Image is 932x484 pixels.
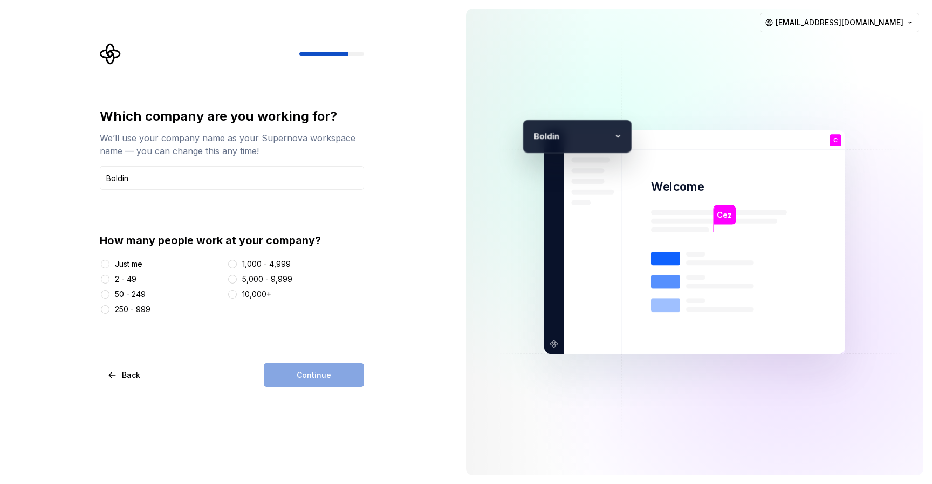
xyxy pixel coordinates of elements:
[100,166,364,190] input: Company name
[115,259,142,269] div: Just me
[539,129,610,143] p: oldin
[760,13,919,32] button: [EMAIL_ADDRESS][DOMAIN_NAME]
[242,259,291,269] div: 1,000 - 4,999
[115,304,150,315] div: 250 - 999
[651,179,704,195] p: Welcome
[717,209,732,221] p: Cez
[100,108,364,125] div: Which company are you working for?
[122,370,140,381] span: Back
[100,363,149,387] button: Back
[115,289,146,300] div: 50 - 249
[776,17,903,28] span: [EMAIL_ADDRESS][DOMAIN_NAME]
[242,274,292,285] div: 5,000 - 9,999
[100,132,364,157] div: We’ll use your company name as your Supernova workspace name — you can change this any time!
[242,289,271,300] div: 10,000+
[115,274,136,285] div: 2 - 49
[833,137,838,143] p: C
[100,233,364,248] div: How many people work at your company?
[528,129,539,143] p: B
[100,43,121,65] svg: Supernova Logo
